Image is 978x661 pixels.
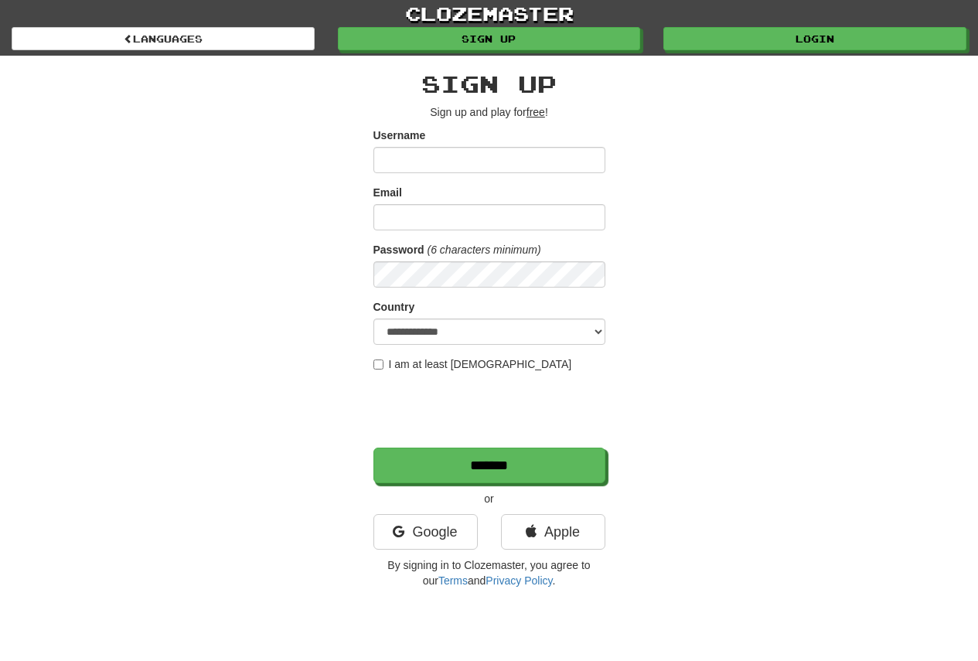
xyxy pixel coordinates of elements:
[663,27,966,50] a: Login
[12,27,315,50] a: Languages
[373,380,608,440] iframe: reCAPTCHA
[373,514,478,550] a: Google
[373,557,605,588] p: By signing in to Clozemaster, you agree to our and .
[373,104,605,120] p: Sign up and play for !
[373,359,383,370] input: I am at least [DEMOGRAPHIC_DATA]
[486,574,552,587] a: Privacy Policy
[438,574,468,587] a: Terms
[428,244,541,256] em: (6 characters minimum)
[373,242,424,257] label: Password
[373,491,605,506] p: or
[373,356,572,372] label: I am at least [DEMOGRAPHIC_DATA]
[373,71,605,97] h2: Sign up
[338,27,641,50] a: Sign up
[373,299,415,315] label: Country
[373,128,426,143] label: Username
[526,106,545,118] u: free
[501,514,605,550] a: Apple
[373,185,402,200] label: Email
